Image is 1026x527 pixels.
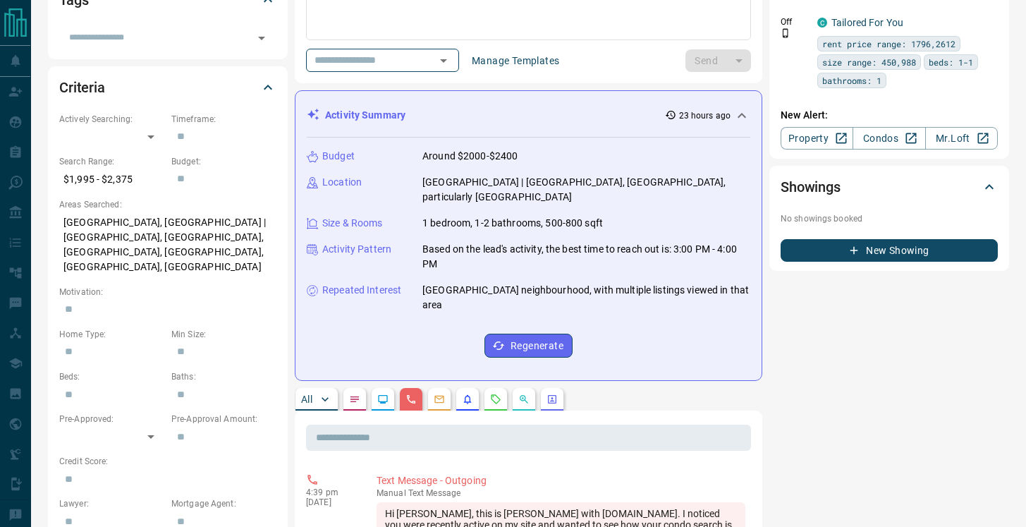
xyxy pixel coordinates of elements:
[462,394,473,405] svg: Listing Alerts
[322,149,355,164] p: Budget
[822,37,955,51] span: rent price range: 1796,2612
[781,16,809,28] p: Off
[325,108,405,123] p: Activity Summary
[518,394,530,405] svg: Opportunities
[59,328,164,341] p: Home Type:
[59,71,276,104] div: Criteria
[307,102,750,128] div: Activity Summary23 hours ago
[422,149,518,164] p: Around $2000-$2400
[484,334,573,358] button: Regenerate
[252,28,271,48] button: Open
[59,413,164,425] p: Pre-Approved:
[679,109,731,122] p: 23 hours ago
[322,175,362,190] p: Location
[59,211,276,279] p: [GEOGRAPHIC_DATA], [GEOGRAPHIC_DATA] | [GEOGRAPHIC_DATA], [GEOGRAPHIC_DATA], [GEOGRAPHIC_DATA], [...
[781,170,998,204] div: Showings
[781,108,998,123] p: New Alert:
[822,73,881,87] span: bathrooms: 1
[59,76,105,99] h2: Criteria
[422,283,750,313] p: [GEOGRAPHIC_DATA] neighbourhood, with multiple listings viewed in that area
[822,55,916,69] span: size range: 450,988
[781,239,998,262] button: New Showing
[817,18,827,28] div: condos.ca
[377,488,745,498] p: Text Message
[405,394,417,405] svg: Calls
[925,127,998,150] a: Mr.Loft
[59,168,164,191] p: $1,995 - $2,375
[322,242,391,257] p: Activity Pattern
[463,49,568,72] button: Manage Templates
[322,283,401,298] p: Repeated Interest
[490,394,501,405] svg: Requests
[171,155,276,168] p: Budget:
[171,370,276,383] p: Baths:
[853,127,925,150] a: Condos
[422,242,750,272] p: Based on the lead's activity, the best time to reach out is: 3:00 PM - 4:00 PM
[59,113,164,126] p: Actively Searching:
[434,394,445,405] svg: Emails
[171,413,276,425] p: Pre-Approval Amount:
[59,497,164,510] p: Lawyer:
[546,394,558,405] svg: Agent Actions
[422,216,603,231] p: 1 bedroom, 1-2 bathrooms, 500-800 sqft
[59,155,164,168] p: Search Range:
[306,497,355,507] p: [DATE]
[685,49,751,72] div: split button
[322,216,383,231] p: Size & Rooms
[781,212,998,225] p: No showings booked
[377,488,406,498] span: manual
[422,175,750,205] p: [GEOGRAPHIC_DATA] | [GEOGRAPHIC_DATA], [GEOGRAPHIC_DATA], particularly [GEOGRAPHIC_DATA]
[59,198,276,211] p: Areas Searched:
[781,176,841,198] h2: Showings
[781,28,790,38] svg: Push Notification Only
[301,394,312,404] p: All
[349,394,360,405] svg: Notes
[59,455,276,468] p: Credit Score:
[171,328,276,341] p: Min Size:
[306,487,355,497] p: 4:39 pm
[831,17,903,28] a: Tailored For You
[377,394,389,405] svg: Lead Browsing Activity
[781,127,853,150] a: Property
[59,286,276,298] p: Motivation:
[929,55,973,69] span: beds: 1-1
[171,113,276,126] p: Timeframe:
[434,51,453,71] button: Open
[377,473,745,488] p: Text Message - Outgoing
[59,370,164,383] p: Beds:
[171,497,276,510] p: Mortgage Agent:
